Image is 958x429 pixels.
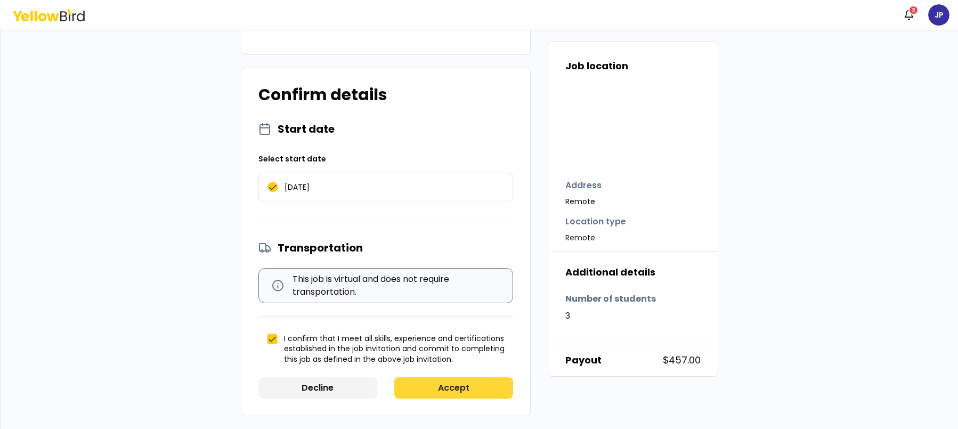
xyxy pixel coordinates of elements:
[293,273,508,298] span: This job is virtual and does not require transportation.
[565,196,602,207] span: Remote
[565,179,602,192] strong: Address
[258,85,513,104] h2: Confirm details
[267,182,278,192] button: [DATE]
[565,232,626,243] span: Remote
[284,334,505,365] span: I confirm that I meet all skills, experience and certifications established in the job invitation...
[565,293,701,305] span: Number of students
[928,4,949,26] span: JP
[908,5,919,15] div: 2
[258,153,513,164] span: Select start date
[565,265,701,280] h4: Additional details
[565,353,602,368] strong: Payout
[565,59,701,74] h4: Job location
[663,353,701,368] span: $457.00
[267,334,278,344] button: I confirm that I meet all skills, experience and certifications established in the job invitation...
[285,183,310,191] span: [DATE]
[565,82,725,162] iframe: Job Location
[278,240,363,255] strong: Transportation
[898,4,920,26] button: 2
[565,310,701,322] span: 3
[258,377,378,399] button: Decline
[278,122,335,136] strong: Start date
[394,377,513,399] button: Accept
[565,215,626,228] strong: Location type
